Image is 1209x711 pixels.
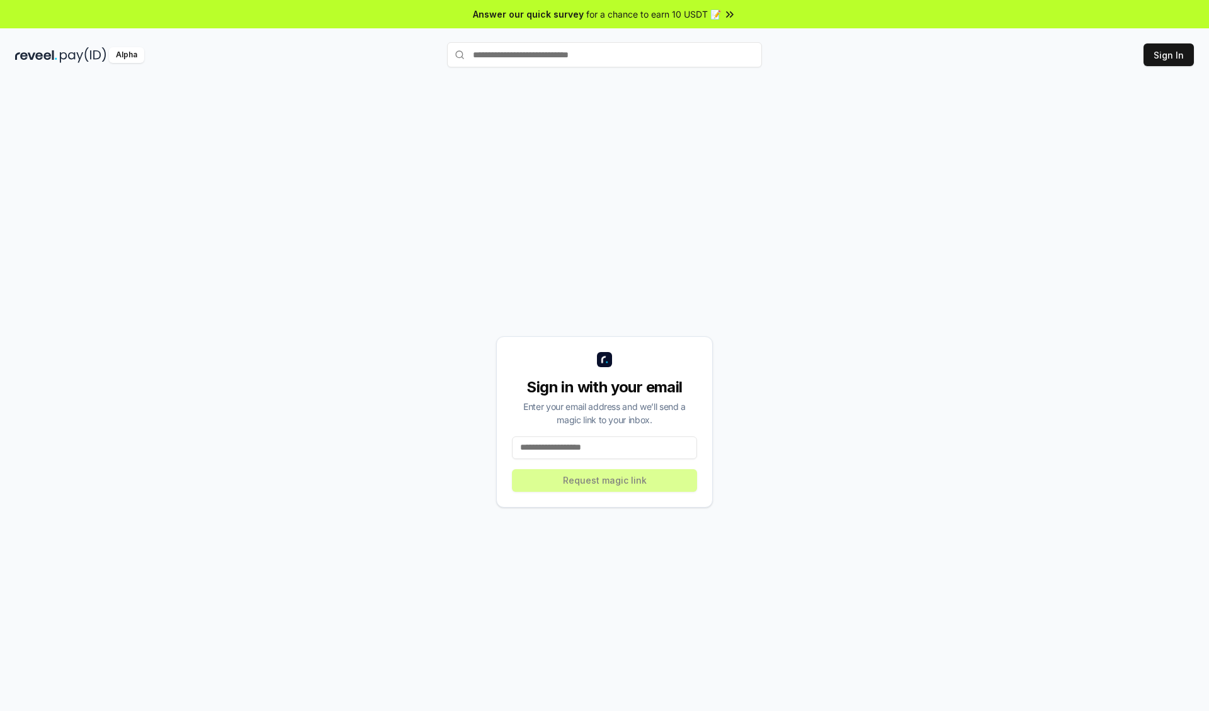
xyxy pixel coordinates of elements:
span: Answer our quick survey [473,8,584,21]
button: Sign In [1144,43,1194,66]
img: reveel_dark [15,47,57,63]
div: Sign in with your email [512,377,697,397]
div: Alpha [109,47,144,63]
img: pay_id [60,47,106,63]
span: for a chance to earn 10 USDT 📝 [586,8,721,21]
img: logo_small [597,352,612,367]
div: Enter your email address and we’ll send a magic link to your inbox. [512,400,697,426]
